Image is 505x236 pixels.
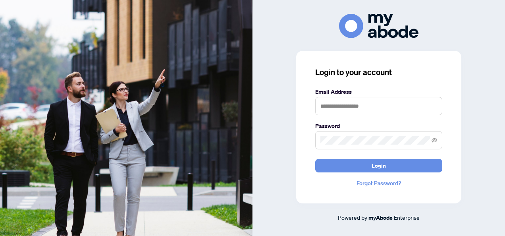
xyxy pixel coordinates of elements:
img: ma-logo [339,14,418,38]
span: Login [372,159,386,172]
a: myAbode [368,213,393,222]
h3: Login to your account [315,67,442,78]
label: Email Address [315,87,442,96]
a: Forgot Password? [315,179,442,188]
span: eye-invisible [432,137,437,143]
span: Enterprise [394,214,420,221]
span: Powered by [338,214,367,221]
label: Password [315,122,442,130]
button: Login [315,159,442,172]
